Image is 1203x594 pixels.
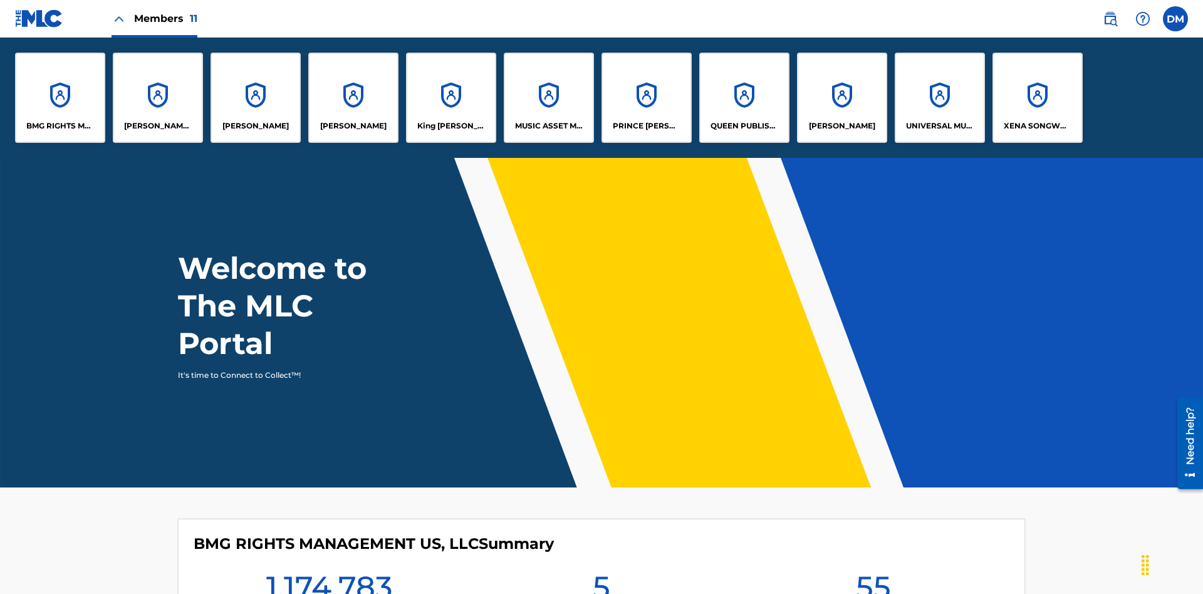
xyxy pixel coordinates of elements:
a: Accounts[PERSON_NAME] [797,53,887,143]
span: 11 [190,13,197,24]
a: AccountsBMG RIGHTS MANAGEMENT US, LLC [15,53,105,143]
div: Drag [1135,546,1155,584]
a: Accounts[PERSON_NAME] [211,53,301,143]
a: Accounts[PERSON_NAME] SONGWRITER [113,53,203,143]
img: help [1135,11,1150,26]
h1: Welcome to The MLC Portal [178,249,412,362]
p: MUSIC ASSET MANAGEMENT (MAM) [515,120,583,132]
a: AccountsKing [PERSON_NAME] [406,53,496,143]
p: CLEO SONGWRITER [124,120,192,132]
p: ELVIS COSTELLO [222,120,289,132]
p: RONALD MCTESTERSON [809,120,875,132]
iframe: Resource Center [1168,393,1203,496]
img: Close [112,11,127,26]
div: Help [1130,6,1155,31]
a: AccountsUNIVERSAL MUSIC PUB GROUP [895,53,985,143]
h4: BMG RIGHTS MANAGEMENT US, LLC [194,534,554,553]
p: XENA SONGWRITER [1004,120,1072,132]
p: EYAMA MCSINGER [320,120,387,132]
a: AccountsMUSIC ASSET MANAGEMENT (MAM) [504,53,594,143]
span: Members [134,11,197,26]
p: BMG RIGHTS MANAGEMENT US, LLC [26,120,95,132]
p: King McTesterson [417,120,486,132]
div: User Menu [1163,6,1188,31]
p: It's time to Connect to Collect™! [178,370,395,381]
p: PRINCE MCTESTERSON [613,120,681,132]
img: MLC Logo [15,9,63,28]
p: UNIVERSAL MUSIC PUB GROUP [906,120,974,132]
img: search [1103,11,1118,26]
p: QUEEN PUBLISHA [711,120,779,132]
iframe: Chat Widget [1140,534,1203,594]
a: Public Search [1098,6,1123,31]
a: AccountsQUEEN PUBLISHA [699,53,789,143]
a: AccountsXENA SONGWRITER [992,53,1083,143]
a: AccountsPRINCE [PERSON_NAME] [601,53,692,143]
a: Accounts[PERSON_NAME] [308,53,398,143]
